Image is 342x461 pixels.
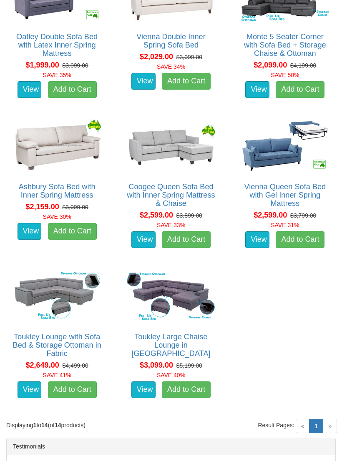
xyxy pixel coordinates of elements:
a: View [18,223,42,240]
span: $2,649.00 [26,361,59,369]
span: $3,099.00 [140,361,173,369]
strong: 1 [33,422,37,428]
font: SAVE 31% [271,222,299,228]
strong: 14 [55,422,61,428]
a: Add to Cart [48,223,97,240]
div: Testimonials [7,438,335,455]
span: $2,599.00 [140,211,173,219]
a: Add to Cart [276,81,324,98]
font: SAVE 40% [157,372,185,378]
font: SAVE 30% [43,213,71,220]
span: $2,029.00 [140,53,173,61]
a: Add to Cart [48,381,97,398]
a: Oatley Double Sofa Bed with Latex Inner Spring Mattress [16,33,98,58]
img: Toukley Large Chaise Lounge in Fabric [125,267,217,324]
a: View [245,81,269,98]
span: $1,999.00 [26,61,59,69]
strong: 14 [41,422,48,428]
font: SAVE 50% [271,72,299,78]
img: Toukley Lounge with Sofa Bed & Storage Ottoman in Fabric [11,267,103,324]
a: View [18,381,42,398]
del: $3,899.00 [176,212,202,219]
a: Toukley Lounge with Sofa Bed & Storage Ottoman in Fabric [13,333,101,358]
del: $3,099.00 [176,54,202,60]
a: View [131,381,156,398]
a: Coogee Queen Sofa Bed with Inner Spring Mattress & Chaise [127,183,215,208]
del: $4,199.00 [290,62,316,69]
font: SAVE 35% [43,72,71,78]
a: 1 [309,419,323,433]
del: $3,799.00 [290,212,316,219]
span: » [323,419,337,433]
a: Toukley Large Chaise Lounge in [GEOGRAPHIC_DATA] [131,333,210,358]
a: View [18,81,42,98]
img: Ashbury Sofa Bed with Inner Spring Mattress [11,117,103,174]
span: Result Pages: [258,421,294,429]
a: Vienna Double Inner Spring Sofa Bed [136,33,206,49]
a: Add to Cart [276,231,324,248]
a: View [131,73,156,90]
a: Ashbury Sofa Bed with Inner Spring Mattress [19,183,96,199]
a: Add to Cart [48,81,97,98]
img: Vienna Queen Sofa Bed with Gel Inner Spring Mattress [239,117,331,174]
a: Add to Cart [162,73,211,90]
font: SAVE 41% [43,372,71,378]
a: Vienna Queen Sofa Bed with Gel Inner Spring Mattress [244,183,326,208]
a: View [131,231,156,248]
del: $5,199.00 [176,362,202,369]
img: Coogee Queen Sofa Bed with Inner Spring Mattress & Chaise [125,117,217,174]
span: $2,599.00 [254,211,287,219]
a: Monte 5 Seater Corner with Sofa Bed + Storage Chaise & Ottoman [244,33,326,58]
del: $3,099.00 [62,62,88,69]
a: Add to Cart [162,381,211,398]
del: $4,499.00 [62,362,88,369]
font: SAVE 33% [157,222,185,228]
a: Add to Cart [162,231,211,248]
span: $2,099.00 [254,61,287,69]
font: SAVE 34% [157,63,185,70]
a: View [245,231,269,248]
span: « [296,419,310,433]
del: $3,099.00 [62,204,88,210]
span: $2,159.00 [26,203,59,211]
